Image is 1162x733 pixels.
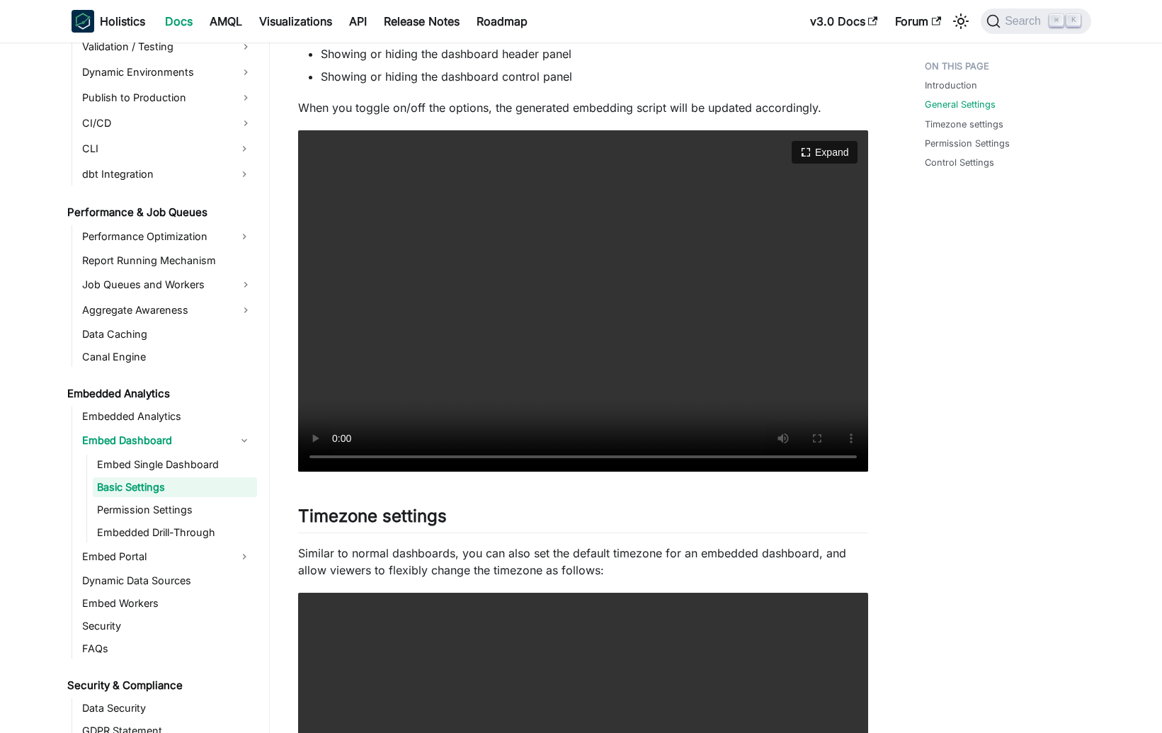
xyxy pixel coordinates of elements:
a: General Settings [925,98,996,111]
li: Showing or hiding the dashboard control panel [321,68,868,85]
a: Embedded Analytics [78,407,257,426]
button: Collapse sidebar category 'Embed Dashboard' [232,429,257,452]
a: Report Running Mechanism [78,251,257,271]
button: Expand sidebar category 'dbt Integration' [232,163,257,186]
a: AMQL [201,10,251,33]
kbd: K [1066,14,1081,27]
a: Aggregate Awareness [78,299,257,322]
p: When you toggle on/off the options, the generated embedding script will be updated accordingly. [298,99,868,116]
img: Holistics [72,10,94,33]
a: Canal Engine [78,347,257,367]
a: Job Queues and Workers [78,273,257,296]
li: Showing or hiding the dashboard header panel [321,45,868,62]
video: Your browser does not support embedding video, but you can . [298,130,868,472]
a: Embed Workers [78,593,257,613]
a: Performance & Job Queues [63,203,257,222]
a: Permission Settings [925,137,1010,150]
a: dbt Integration [78,163,232,186]
a: Embed Single Dashboard [93,455,257,475]
button: Expand sidebar category 'Performance Optimization' [232,225,257,248]
kbd: ⌘ [1049,14,1064,27]
a: Dynamic Data Sources [78,571,257,591]
a: Forum [887,10,950,33]
button: Expand sidebar category 'Embed Portal' [232,545,257,568]
h2: Timezone settings [298,506,868,533]
a: Embed Dashboard [78,429,232,452]
b: Holistics [100,13,145,30]
nav: Docs sidebar [57,42,270,733]
a: HolisticsHolistics [72,10,145,33]
a: Data Security [78,698,257,718]
button: Switch between dark and light mode (currently light mode) [950,10,972,33]
a: CLI [78,137,232,160]
a: FAQs [78,639,257,659]
a: Embed Portal [78,545,232,568]
a: CI/CD [78,112,257,135]
a: Publish to Production [78,86,257,109]
a: Dynamic Environments [78,61,257,84]
a: Performance Optimization [78,225,232,248]
a: Security [78,616,257,636]
a: Security & Compliance [63,676,257,695]
a: Data Caching [78,324,257,344]
a: Visualizations [251,10,341,33]
p: Similar to normal dashboards, you can also set the default timezone for an embedded dashboard, an... [298,545,868,579]
a: Validation / Testing [78,35,257,58]
button: Search (Command+K) [981,8,1090,34]
button: Expand sidebar category 'CLI' [232,137,257,160]
a: Permission Settings [93,500,257,520]
a: Roadmap [468,10,536,33]
button: Expand video [792,141,857,164]
a: Release Notes [375,10,468,33]
a: Timezone settings [925,118,1003,131]
a: Docs [156,10,201,33]
a: Basic Settings [93,477,257,497]
a: API [341,10,375,33]
a: Control Settings [925,156,994,169]
a: Introduction [925,79,977,92]
a: Embedded Analytics [63,384,257,404]
span: Search [1001,15,1049,28]
a: v3.0 Docs [802,10,887,33]
a: Embedded Drill-Through [93,523,257,542]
